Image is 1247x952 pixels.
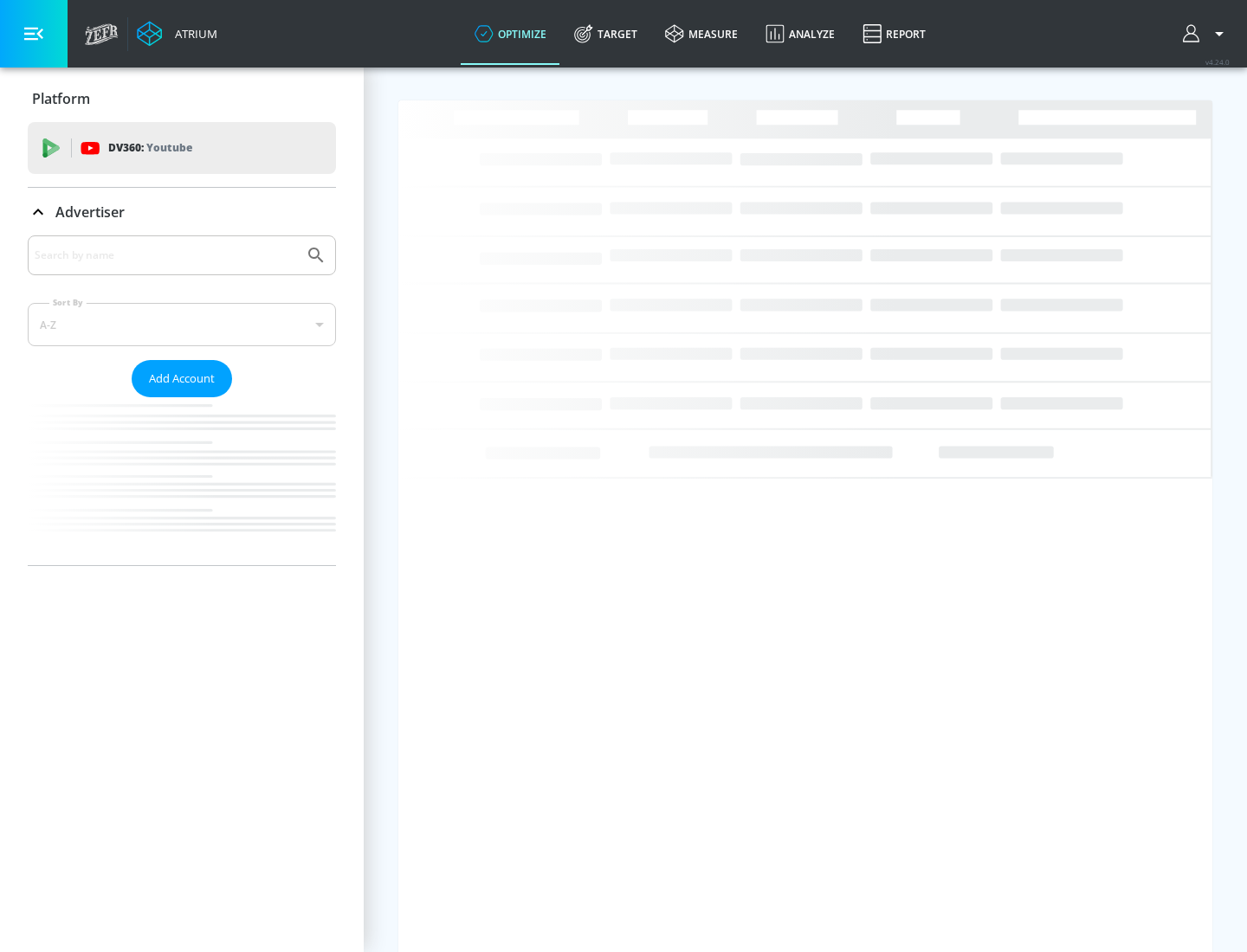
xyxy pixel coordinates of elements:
[849,3,940,65] a: Report
[32,89,90,108] p: Platform
[168,26,217,42] div: Atrium
[560,3,651,65] a: Target
[28,188,336,236] div: Advertiser
[28,303,336,346] div: A-Z
[146,138,192,157] p: Youtube
[28,235,336,565] div: Advertiser
[28,397,336,565] nav: list of Advertiser
[28,74,336,123] div: Platform
[461,3,560,65] a: optimize
[651,3,752,65] a: measure
[149,369,215,389] span: Add Account
[28,122,336,174] div: DV360: Youtube
[132,360,232,397] button: Add Account
[1205,57,1230,67] span: v 4.24.0
[108,138,192,158] p: DV360:
[137,21,217,47] a: Atrium
[49,297,87,308] label: Sort By
[35,244,297,267] input: Search by name
[55,203,125,222] p: Advertiser
[752,3,849,65] a: Analyze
